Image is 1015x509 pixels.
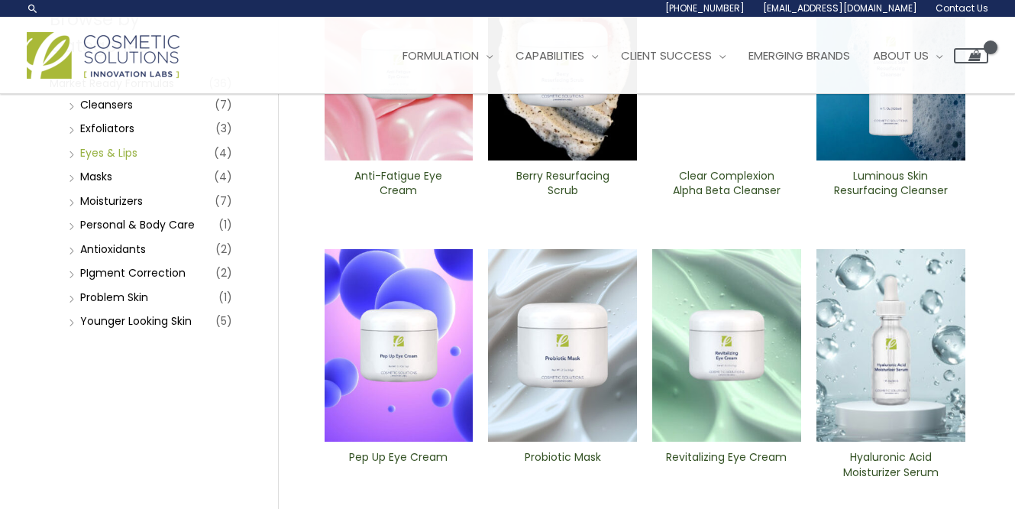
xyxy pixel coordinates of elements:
[80,169,112,184] a: Masks
[816,249,965,442] img: Hyaluronic moisturizer Serum
[27,32,179,79] img: Cosmetic Solutions Logo
[873,47,929,63] span: About Us
[80,217,195,232] a: Personal & Body Care
[665,169,788,198] h2: Clear Complexion Alpha Beta ​Cleanser
[80,290,148,305] a: Problem Skin
[218,214,232,235] span: (1)
[214,142,232,164] span: (4)
[215,238,232,260] span: (2)
[380,33,988,79] nav: Site Navigation
[80,193,143,209] a: Moisturizers
[936,2,988,15] span: Contact Us
[337,169,460,198] h2: Anti-Fatigue Eye Cream
[80,145,137,160] a: Eyes & Lips
[215,262,232,284] span: (2)
[665,2,745,15] span: [PHONE_NUMBER]
[954,48,988,63] a: View Shopping Cart, empty
[80,265,186,280] a: PIgment Correction
[501,450,624,479] h2: Probiotic Mask
[748,47,850,63] span: Emerging Brands
[621,47,712,63] span: Client Success
[337,450,460,479] h2: Pep Up Eye Cream
[391,33,504,79] a: Formulation
[829,450,952,479] h2: Hyaluronic Acid Moisturizer Serum
[80,121,134,136] a: Exfoliators
[665,450,788,485] a: Revitalizing ​Eye Cream
[214,166,232,187] span: (4)
[665,450,788,479] h2: Revitalizing ​Eye Cream
[516,47,584,63] span: Capabilities
[501,169,624,203] a: Berry Resurfacing Scrub
[337,169,460,203] a: Anti-Fatigue Eye Cream
[861,33,954,79] a: About Us
[215,118,232,139] span: (3)
[80,242,146,257] a: Antioxidants
[829,450,952,485] a: Hyaluronic Acid Moisturizer Serum
[27,2,39,15] a: Search icon link
[501,450,624,485] a: Probiotic Mask
[215,310,232,332] span: (5)
[325,249,474,442] img: Pep Up Eye Cream
[402,47,479,63] span: Formulation
[763,2,917,15] span: [EMAIL_ADDRESS][DOMAIN_NAME]
[501,169,624,198] h2: Berry Resurfacing Scrub
[652,249,801,442] img: Revitalizing ​Eye Cream
[337,450,460,485] a: Pep Up Eye Cream
[80,97,133,112] a: Cleansers
[215,94,232,115] span: (7)
[488,249,637,442] img: Probiotic Mask
[218,287,232,308] span: (1)
[80,313,192,329] a: Younger Looking Skin
[665,169,788,203] a: Clear Complexion Alpha Beta ​Cleanser
[829,169,952,198] h2: Luminous Skin Resurfacing ​Cleanser
[215,190,232,212] span: (7)
[609,33,737,79] a: Client Success
[504,33,609,79] a: Capabilities
[829,169,952,203] a: Luminous Skin Resurfacing ​Cleanser
[737,33,861,79] a: Emerging Brands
